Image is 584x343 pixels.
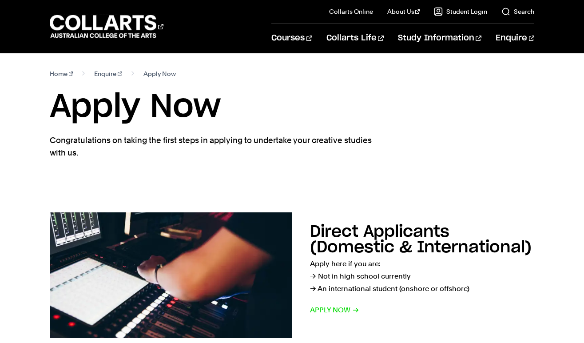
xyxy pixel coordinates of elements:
span: Apply Now [143,68,176,80]
a: Courses [271,24,312,53]
span: Apply now [310,304,359,316]
a: Direct Applicants (Domestic & International) Apply here if you are:→ Not in high school currently... [50,212,534,338]
div: Go to homepage [50,14,163,39]
h1: Apply Now [50,87,534,127]
a: Enquire [496,24,534,53]
a: Student Login [434,7,487,16]
a: About Us [387,7,420,16]
a: Home [50,68,73,80]
a: Enquire [94,68,122,80]
h2: Direct Applicants (Domestic & International) [310,224,532,255]
a: Collarts Life [326,24,384,53]
a: Study Information [398,24,481,53]
p: Congratulations on taking the first steps in applying to undertake your creative studies with us. [50,134,374,159]
p: Apply here if you are: → Not in high school currently → An international student (onshore or offs... [310,258,535,295]
a: Search [501,7,534,16]
a: Collarts Online [329,7,373,16]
